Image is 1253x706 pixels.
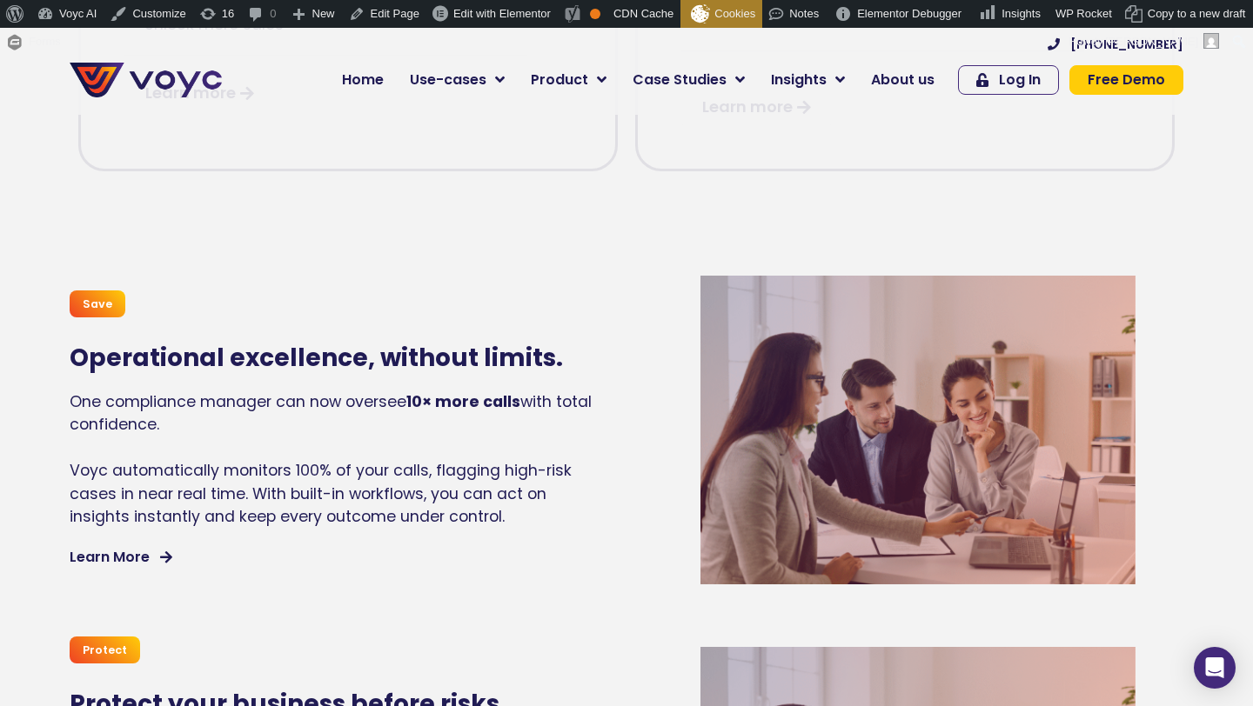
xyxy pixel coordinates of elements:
[70,343,600,373] h3: Operational excellence, without limits.
[620,63,758,97] a: Case Studies
[1088,73,1165,87] span: Free Demo
[342,70,384,90] span: Home
[83,296,112,312] p: Save
[1069,65,1183,95] a: Free Demo
[758,63,858,97] a: Insights
[958,65,1059,95] a: Log In
[70,390,600,436] p: One compliance manager can now oversee with total confidence.
[83,642,127,658] p: Protect
[871,70,935,90] span: About us
[1002,7,1041,20] span: Insights
[518,63,620,97] a: Product
[1062,28,1226,56] a: Howdy,
[329,63,397,97] a: Home
[453,7,551,20] span: Edit with Elementor
[29,28,61,56] span: Forms
[406,391,520,412] strong: 10× more calls
[1194,647,1236,689] div: Open Intercom Messenger
[1105,35,1198,48] span: [PERSON_NAME]
[771,70,827,90] span: Insights
[633,70,727,90] span: Case Studies
[1048,38,1183,50] a: [PHONE_NUMBER]
[858,63,948,97] a: About us
[590,9,600,19] div: OK
[70,459,600,528] p: Voyc automatically monitors 100% of your calls, flagging high-risk cases in near real time. With ...
[397,63,518,97] a: Use-cases
[70,550,150,564] span: Learn More
[70,550,172,564] a: Learn More
[999,73,1041,87] span: Log In
[531,70,588,90] span: Product
[410,70,486,90] span: Use-cases
[70,63,222,97] img: voyc-full-logo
